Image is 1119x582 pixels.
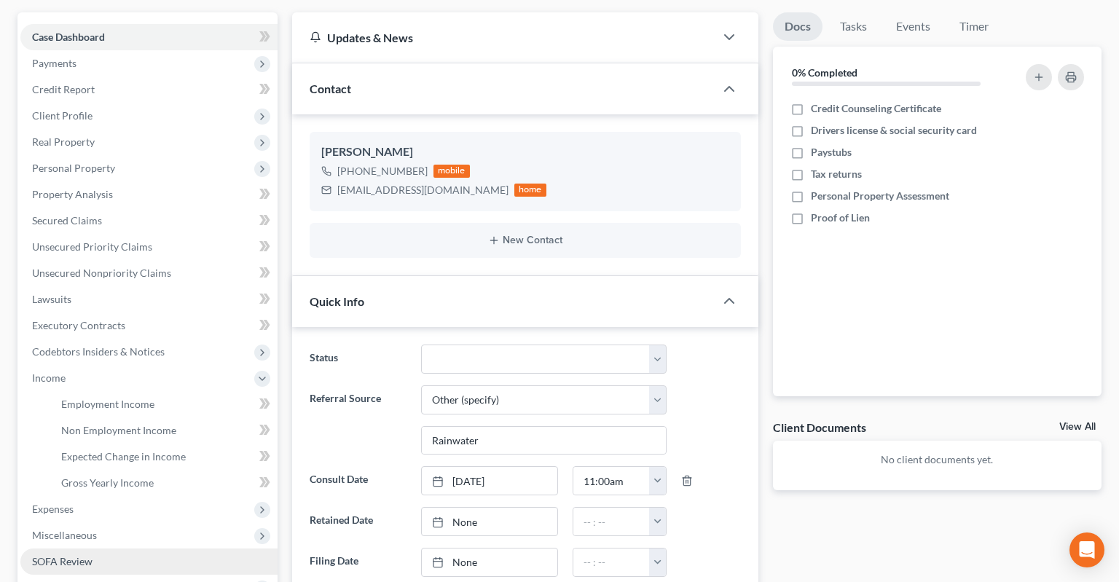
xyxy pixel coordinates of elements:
span: Quick Info [310,294,364,308]
span: Expenses [32,503,74,515]
input: Other Referral Source [422,427,666,455]
a: SOFA Review [20,548,278,575]
span: Expected Change in Income [61,450,186,463]
span: Secured Claims [32,214,102,227]
span: Unsecured Priority Claims [32,240,152,253]
div: Open Intercom Messenger [1069,532,1104,567]
a: Gross Yearly Income [50,470,278,496]
a: Credit Report [20,76,278,103]
span: Personal Property [32,162,115,174]
span: Payments [32,57,76,69]
div: Updates & News [310,30,697,45]
div: [PERSON_NAME] [321,143,729,161]
span: Non Employment Income [61,424,176,436]
span: Credit Report [32,83,95,95]
a: Docs [773,12,822,41]
span: Tax returns [811,167,862,181]
a: View All [1059,422,1096,432]
a: Executory Contracts [20,312,278,339]
label: Filing Date [302,548,414,577]
p: No client documents yet. [785,452,1090,467]
span: Proof of Lien [811,211,870,225]
label: Referral Source [302,385,414,455]
label: Retained Date [302,507,414,536]
span: Contact [310,82,351,95]
span: Property Analysis [32,188,113,200]
div: home [514,184,546,197]
div: [PHONE_NUMBER] [337,164,428,178]
input: -- : -- [573,548,650,576]
input: -- : -- [573,508,650,535]
button: New Contact [321,235,729,246]
span: Income [32,371,66,384]
label: Consult Date [302,466,414,495]
a: Tasks [828,12,879,41]
span: Paystubs [811,145,852,160]
a: Non Employment Income [50,417,278,444]
div: Client Documents [773,420,866,435]
a: Property Analysis [20,181,278,208]
label: Status [302,345,414,374]
span: Personal Property Assessment [811,189,949,203]
div: [EMAIL_ADDRESS][DOMAIN_NAME] [337,183,509,197]
a: Unsecured Nonpriority Claims [20,260,278,286]
span: Lawsuits [32,293,71,305]
span: Case Dashboard [32,31,105,43]
strong: 0% Completed [792,66,857,79]
span: Credit Counseling Certificate [811,101,941,116]
span: Client Profile [32,109,93,122]
a: Timer [948,12,1000,41]
a: None [422,548,557,576]
a: [DATE] [422,467,557,495]
span: Unsecured Nonpriority Claims [32,267,171,279]
a: Lawsuits [20,286,278,312]
a: Secured Claims [20,208,278,234]
span: Codebtors Insiders & Notices [32,345,165,358]
span: Drivers license & social security card [811,123,977,138]
span: Employment Income [61,398,154,410]
div: mobile [433,165,470,178]
a: None [422,508,557,535]
a: Unsecured Priority Claims [20,234,278,260]
a: Expected Change in Income [50,444,278,470]
span: Miscellaneous [32,529,97,541]
span: SOFA Review [32,555,93,567]
a: Events [884,12,942,41]
a: Case Dashboard [20,24,278,50]
input: -- : -- [573,467,650,495]
span: Real Property [32,135,95,148]
a: Employment Income [50,391,278,417]
span: Executory Contracts [32,319,125,331]
span: Gross Yearly Income [61,476,154,489]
